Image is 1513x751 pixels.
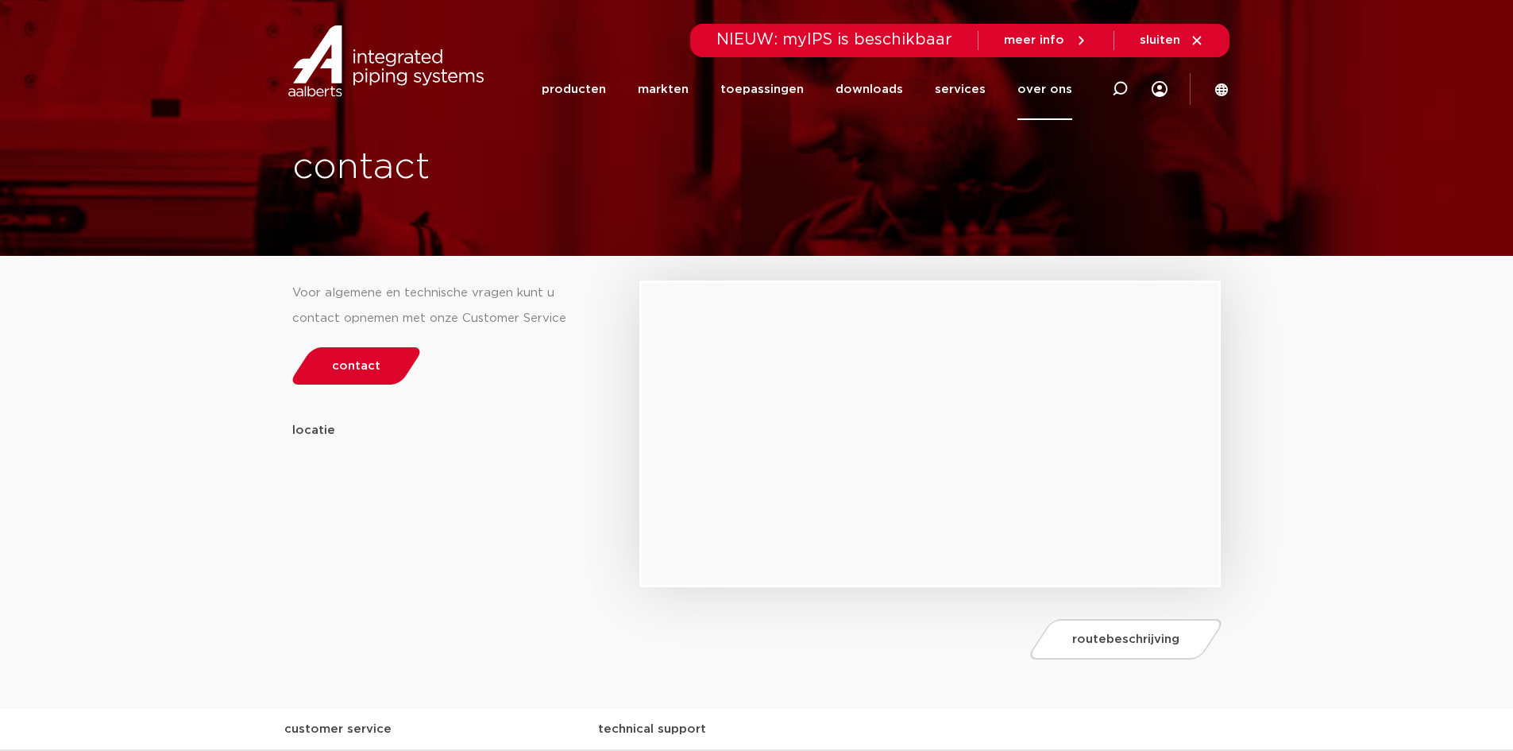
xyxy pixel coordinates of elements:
[288,347,424,385] a: contact
[1140,34,1180,46] span: sluiten
[292,142,815,193] h1: contact
[836,59,903,120] a: downloads
[1004,33,1088,48] a: meer info
[1072,633,1179,645] span: routebeschrijving
[292,424,335,436] strong: locatie
[542,59,606,120] a: producten
[638,59,689,120] a: markten
[935,59,986,120] a: services
[716,32,952,48] span: NIEUW: myIPS is beschikbaar
[1004,34,1064,46] span: meer info
[542,59,1072,120] nav: Menu
[292,281,592,331] div: Voor algemene en technische vragen kunt u contact opnemen met onze Customer Service
[1140,33,1204,48] a: sluiten
[284,723,706,735] strong: customer service technical support
[720,59,804,120] a: toepassingen
[332,360,380,372] span: contact
[1017,59,1072,120] a: over ons
[1026,619,1226,660] a: routebeschrijving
